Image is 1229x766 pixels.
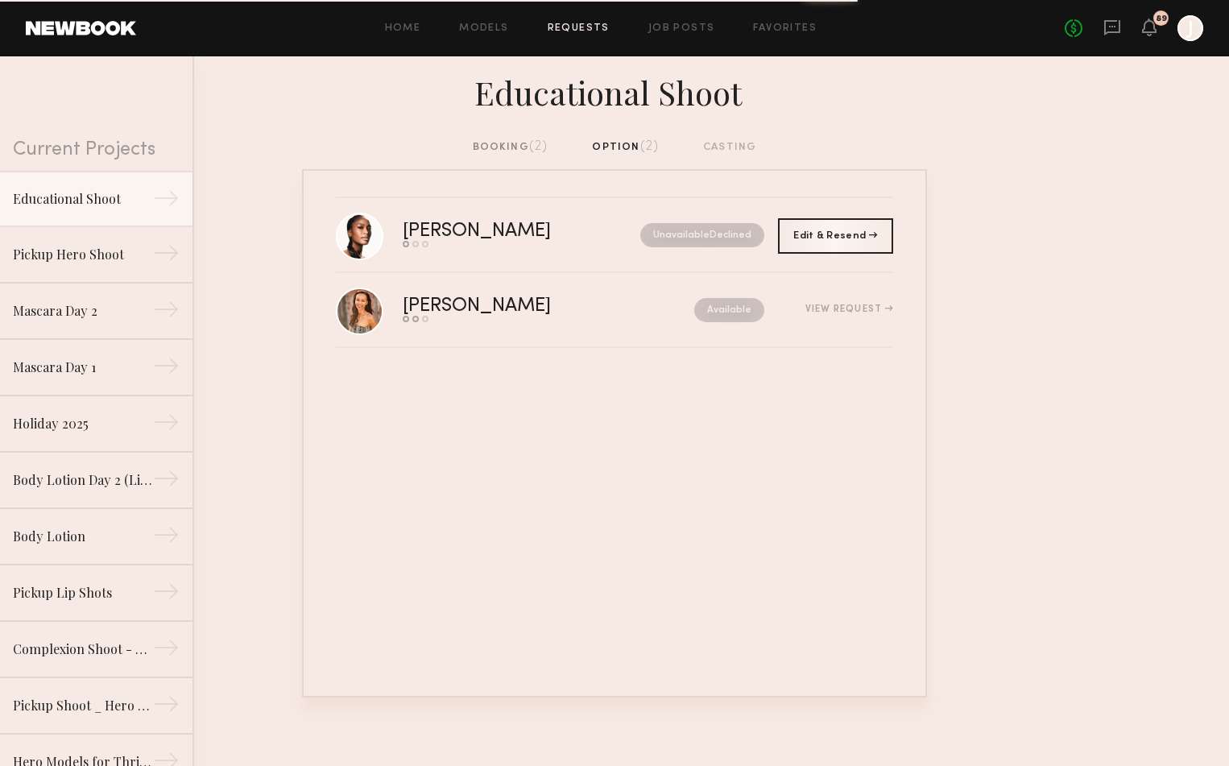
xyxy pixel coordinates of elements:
[403,297,623,316] div: [PERSON_NAME]
[1156,14,1167,23] div: 89
[13,696,153,715] div: Pickup Shoot _ Hero Products
[459,23,508,34] a: Models
[473,139,548,156] div: booking
[302,69,927,113] div: Educational Shoot
[385,23,421,34] a: Home
[548,23,610,34] a: Requests
[805,304,893,314] div: View Request
[336,198,893,273] a: [PERSON_NAME]UnavailableDeclined
[13,640,153,659] div: Complexion Shoot - CC Cream + Concealer
[153,522,180,554] div: →
[13,414,153,433] div: Holiday 2025
[13,301,153,321] div: Mascara Day 2
[13,358,153,377] div: Mascara Day 1
[1177,15,1203,41] a: J
[13,527,153,546] div: Body Lotion
[153,466,180,498] div: →
[648,23,715,34] a: Job Posts
[640,223,764,247] nb-request-status: Unavailable Declined
[13,583,153,602] div: Pickup Lip Shots
[13,245,153,264] div: Pickup Hero Shoot
[753,23,817,34] a: Favorites
[694,298,764,322] nb-request-status: Available
[13,189,153,209] div: Educational Shoot
[153,185,180,217] div: →
[153,296,180,329] div: →
[153,353,180,385] div: →
[153,578,180,611] div: →
[793,231,877,241] span: Edit & Resend
[529,140,548,153] span: (2)
[336,273,893,348] a: [PERSON_NAME]AvailableView Request
[153,691,180,723] div: →
[153,635,180,667] div: →
[153,240,180,272] div: →
[403,222,596,241] div: [PERSON_NAME]
[13,470,153,490] div: Body Lotion Day 2 (Lip Macros)
[153,409,180,441] div: →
